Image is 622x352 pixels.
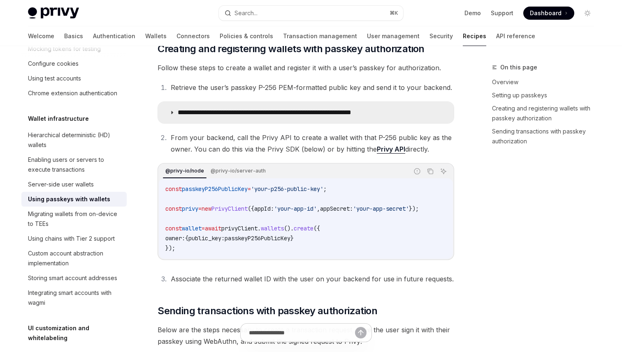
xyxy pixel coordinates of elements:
[21,246,127,271] a: Custom account abstraction implementation
[492,76,601,89] a: Overview
[429,26,453,46] a: Security
[367,26,420,46] a: User management
[21,128,127,152] a: Hierarchical deterministic (HD) wallets
[21,207,127,231] a: Migrating wallets from on-device to TEEs
[261,225,284,232] span: wallets
[249,324,355,342] input: Ask a question...
[28,59,79,69] div: Configure cookies
[28,288,122,308] div: Integrating smart accounts with wagmi
[21,71,127,86] a: Using test accounts
[248,205,254,212] span: ({
[313,225,320,232] span: ({
[225,235,290,242] span: passkeyP256PublicKey
[377,145,405,154] a: Privy API
[251,185,323,193] span: 'your-p256-public-key'
[284,225,294,232] span: ().
[581,7,594,20] button: Toggle dark mode
[158,62,454,74] span: Follow these steps to create a wallet and register it with a user’s passkey for authorization.
[182,205,198,212] span: privy
[176,26,210,46] a: Connectors
[28,74,81,83] div: Using test accounts
[28,323,127,343] h5: UI customization and whitelabeling
[21,86,127,101] a: Chrome extension authentication
[165,235,185,242] span: owner:
[21,152,127,177] a: Enabling users or servers to execute transactions
[500,62,537,72] span: On this page
[182,185,248,193] span: passkeyP256PublicKey
[21,177,127,192] a: Server-side user wallets
[21,271,127,285] a: Storing smart account addresses
[530,9,562,17] span: Dashboard
[491,9,513,17] a: Support
[202,205,211,212] span: new
[28,7,79,19] img: light logo
[28,194,110,204] div: Using passkeys with wallets
[158,304,377,317] span: Sending transactions with passkey authorization
[182,225,202,232] span: wallet
[93,26,135,46] a: Authentication
[254,205,274,212] span: appId:
[294,225,313,232] span: create
[220,26,273,46] a: Policies & controls
[21,231,127,246] a: Using chains with Tier 2 support
[464,9,481,17] a: Demo
[320,205,353,212] span: appSecret:
[234,8,258,18] div: Search...
[323,185,327,193] span: ;
[165,244,175,252] span: });
[28,209,122,229] div: Migrating wallets from on-device to TEEs
[353,205,409,212] span: 'your-app-secret'
[438,166,449,177] button: Ask AI
[211,205,248,212] span: PrivyClient
[28,179,94,189] div: Server-side user wallets
[492,102,601,125] a: Creating and registering wallets with passkey authorization
[202,225,205,232] span: =
[355,327,367,338] button: Send message
[205,225,221,232] span: await
[168,82,454,93] li: Retrieve the user’s passkey P-256 PEM-formatted public key and send it to your backend.
[188,235,225,242] span: public_key:
[248,185,251,193] span: =
[492,89,601,102] a: Setting up passkeys
[145,26,167,46] a: Wallets
[28,26,54,46] a: Welcome
[163,166,207,176] div: @privy-io/node
[208,166,268,176] div: @privy-io/server-auth
[28,114,89,124] h5: Wallet infrastructure
[28,273,117,283] div: Storing smart account addresses
[28,155,122,175] div: Enabling users or servers to execute transactions
[390,10,398,16] span: ⌘ K
[412,166,422,177] button: Report incorrect code
[21,192,127,207] a: Using passkeys with wallets
[523,7,574,20] a: Dashboard
[28,248,122,268] div: Custom account abstraction implementation
[28,88,117,98] div: Chrome extension authentication
[64,26,83,46] a: Basics
[21,285,127,310] a: Integrating smart accounts with wagmi
[28,234,115,244] div: Using chains with Tier 2 support
[21,56,127,71] a: Configure cookies
[158,42,425,55] span: Creating and registering wallets with passkey authorization
[165,205,182,212] span: const
[463,26,486,46] a: Recipes
[165,225,182,232] span: const
[221,225,258,232] span: privyClient
[198,205,202,212] span: =
[496,26,535,46] a: API reference
[219,6,403,21] button: Search...⌘K
[28,130,122,150] div: Hierarchical deterministic (HD) wallets
[283,26,357,46] a: Transaction management
[492,125,601,148] a: Sending transactions with passkey authorization
[168,132,454,155] li: From your backend, call the Privy API to create a wallet with that P-256 public key as the owner....
[425,166,436,177] button: Copy the contents from the code block
[274,205,317,212] span: 'your-app-id'
[168,273,454,285] li: Associate the returned wallet ID with the user on your backend for use in future requests.
[165,185,182,193] span: const
[409,205,419,212] span: });
[258,225,261,232] span: .
[317,205,320,212] span: ,
[290,235,294,242] span: }
[185,235,188,242] span: {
